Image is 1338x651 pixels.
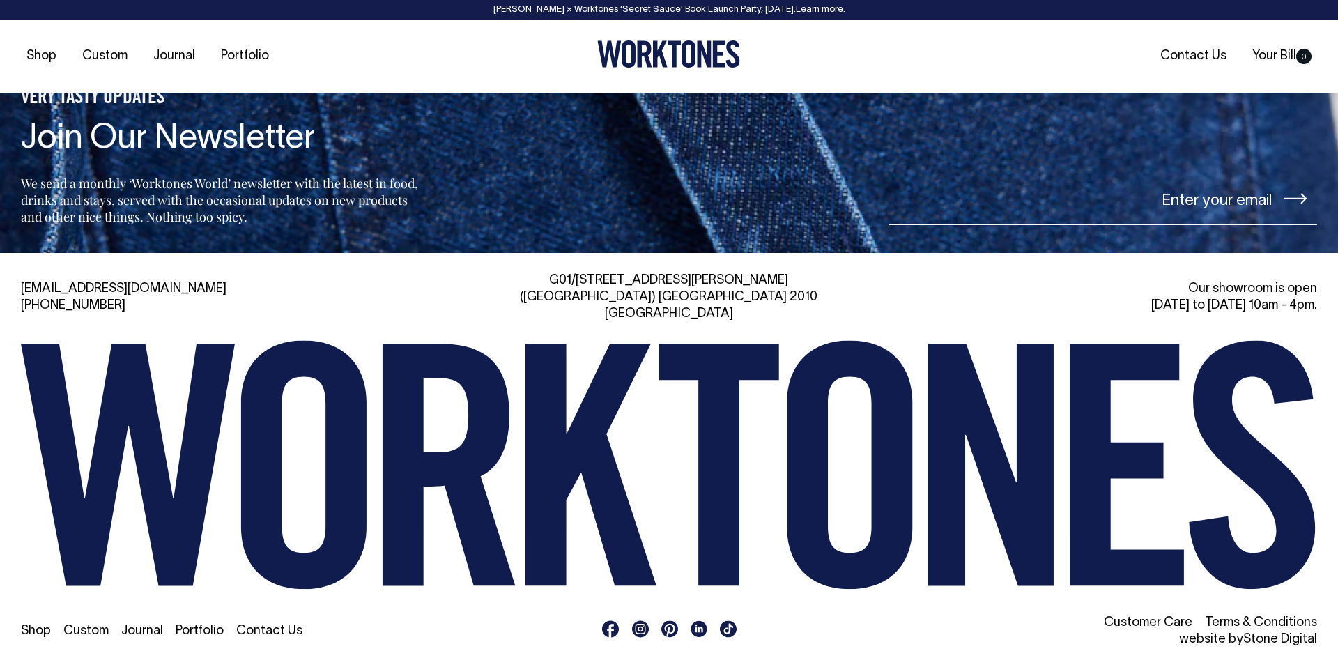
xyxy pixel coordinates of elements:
a: Learn more [796,6,843,14]
div: Our showroom is open [DATE] to [DATE] 10am - 4pm. [899,281,1317,314]
h4: Join Our Newsletter [21,121,422,158]
div: G01/[STREET_ADDRESS][PERSON_NAME] ([GEOGRAPHIC_DATA]) [GEOGRAPHIC_DATA] 2010 [GEOGRAPHIC_DATA] [460,273,878,323]
input: Enter your email [889,173,1317,225]
a: Journal [121,625,163,637]
li: website by [899,631,1317,648]
a: Portfolio [215,45,275,68]
a: Your Bill0 [1247,45,1317,68]
a: Custom [63,625,109,637]
a: Contact Us [236,625,302,637]
a: Customer Care [1104,617,1192,629]
a: Journal [148,45,201,68]
p: We send a monthly ‘Worktones World’ newsletter with the latest in food, drinks and stays, served ... [21,175,422,225]
a: Terms & Conditions [1205,617,1317,629]
a: [PHONE_NUMBER] [21,300,125,312]
a: Shop [21,45,62,68]
a: Stone Digital [1243,634,1317,645]
a: Custom [77,45,133,68]
a: Shop [21,625,51,637]
a: [EMAIL_ADDRESS][DOMAIN_NAME] [21,283,226,295]
h5: VERY TASTY UPDATES [21,86,422,110]
span: 0 [1296,49,1312,64]
a: Contact Us [1155,45,1232,68]
a: Portfolio [176,625,224,637]
div: [PERSON_NAME] × Worktones ‘Secret Sauce’ Book Launch Party, [DATE]. . [14,5,1324,15]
